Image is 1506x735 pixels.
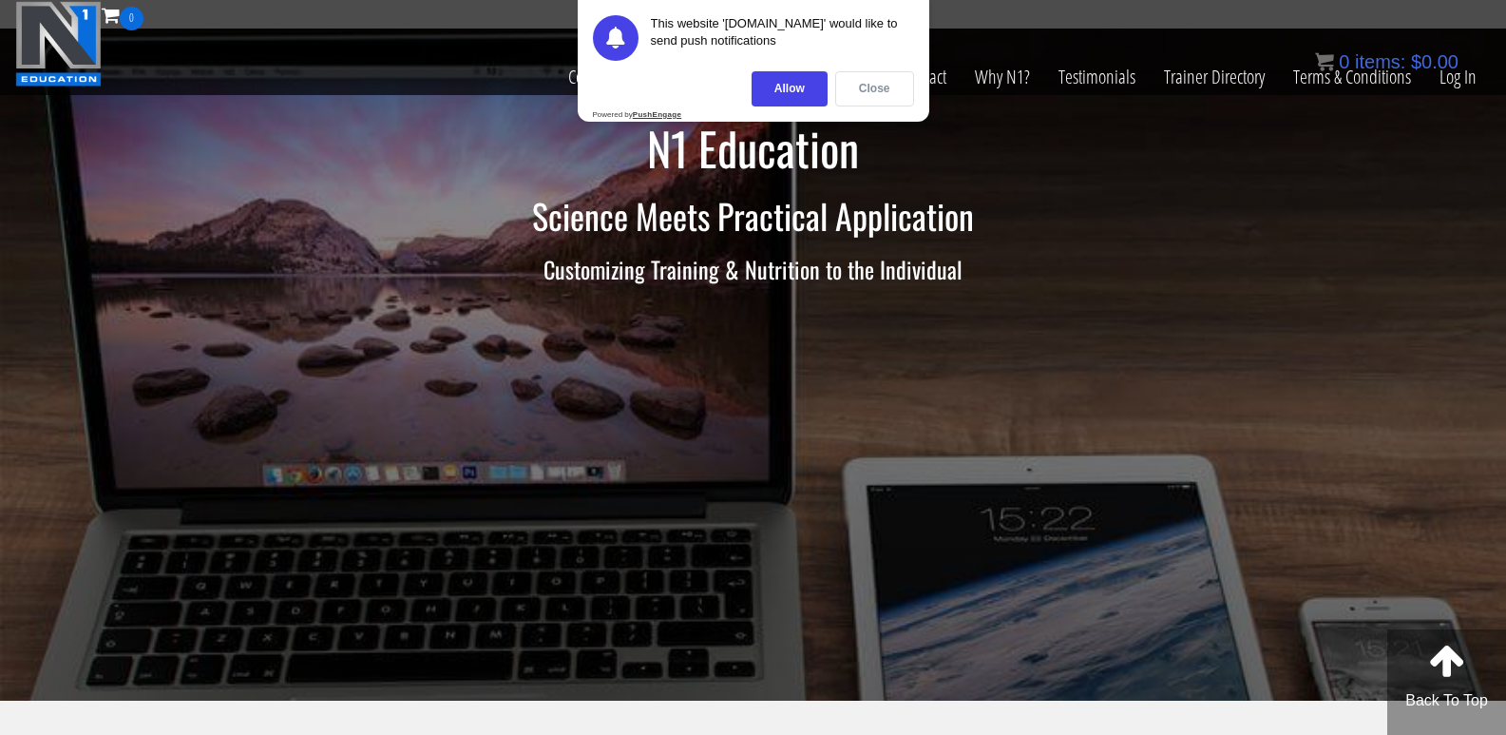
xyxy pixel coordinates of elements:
[120,7,143,30] span: 0
[198,124,1309,174] h1: N1 Education
[651,15,914,61] div: This website '[DOMAIN_NAME]' would like to send push notifications
[1411,51,1421,72] span: $
[1411,51,1458,72] bdi: 0.00
[102,2,143,28] a: 0
[198,197,1309,235] h2: Science Meets Practical Application
[633,110,681,119] strong: PushEngage
[1150,30,1279,124] a: Trainer Directory
[1315,51,1458,72] a: 0 items: $0.00
[1044,30,1150,124] a: Testimonials
[1279,30,1425,124] a: Terms & Conditions
[198,257,1309,281] h3: Customizing Training & Nutrition to the Individual
[1355,51,1405,72] span: items:
[835,71,914,106] div: Close
[1339,51,1349,72] span: 0
[593,110,682,119] div: Powered by
[1315,52,1334,71] img: icon11.png
[554,30,612,124] a: Certs
[15,1,102,87] img: n1-education
[961,30,1044,124] a: Why N1?
[752,71,828,106] div: Allow
[1425,30,1491,124] a: Log In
